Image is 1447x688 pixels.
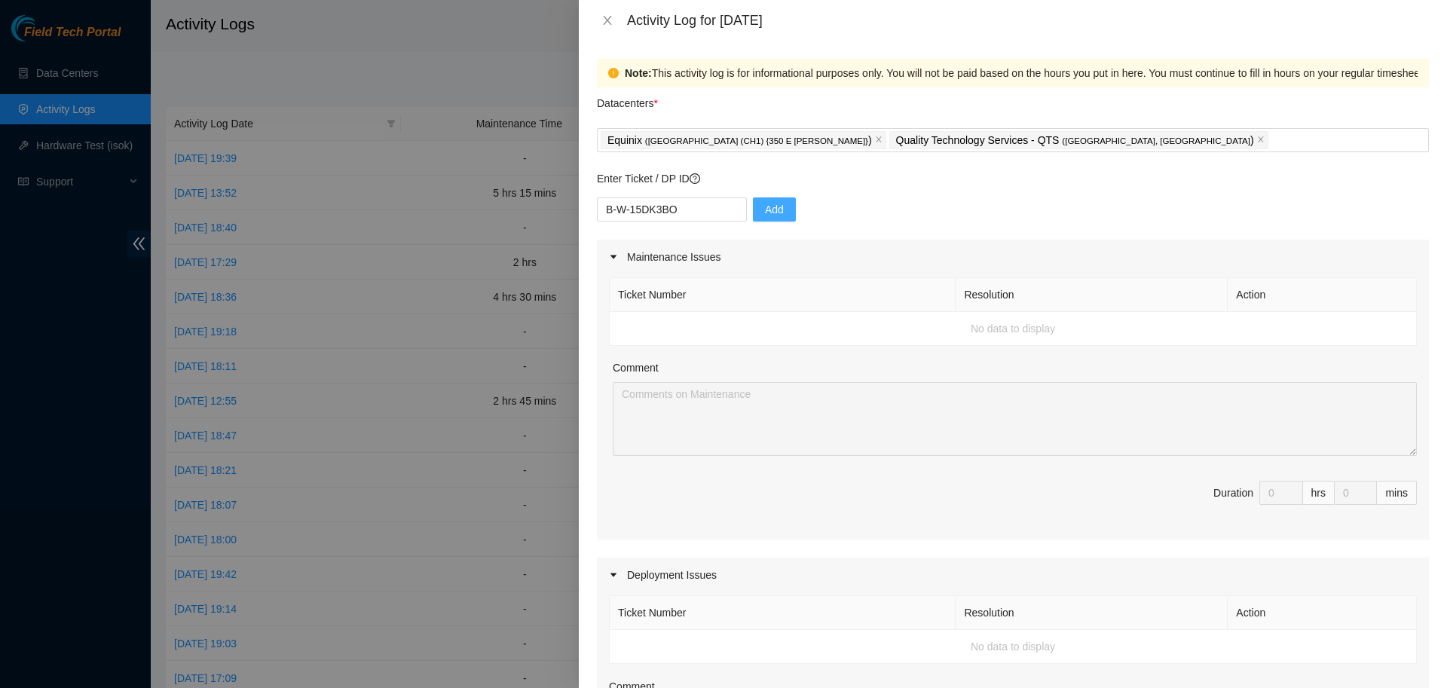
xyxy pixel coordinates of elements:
[610,312,1417,346] td: No data to display
[613,359,659,376] label: Comment
[1377,481,1417,505] div: mins
[613,382,1417,456] textarea: Comment
[609,252,618,261] span: caret-right
[1213,485,1253,501] div: Duration
[1228,278,1417,312] th: Action
[645,136,868,145] span: ( [GEOGRAPHIC_DATA] (CH1) {350 E [PERSON_NAME]}
[597,170,1429,187] p: Enter Ticket / DP ID
[956,278,1228,312] th: Resolution
[597,240,1429,274] div: Maintenance Issues
[1303,481,1335,505] div: hrs
[610,278,956,312] th: Ticket Number
[875,136,883,145] span: close
[597,558,1429,592] div: Deployment Issues
[601,14,613,26] span: close
[1062,136,1250,145] span: ( [GEOGRAPHIC_DATA], [GEOGRAPHIC_DATA]
[690,173,700,184] span: question-circle
[609,570,618,579] span: caret-right
[610,596,956,630] th: Ticket Number
[607,132,872,149] p: Equinix )
[608,68,619,78] span: exclamation-circle
[625,65,652,81] strong: Note:
[627,12,1429,29] div: Activity Log for [DATE]
[765,201,784,218] span: Add
[1257,136,1265,145] span: close
[753,197,796,222] button: Add
[896,132,1254,149] p: Quality Technology Services - QTS )
[597,87,658,112] p: Datacenters
[956,596,1228,630] th: Resolution
[597,14,618,28] button: Close
[1228,596,1417,630] th: Action
[610,630,1417,664] td: No data to display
